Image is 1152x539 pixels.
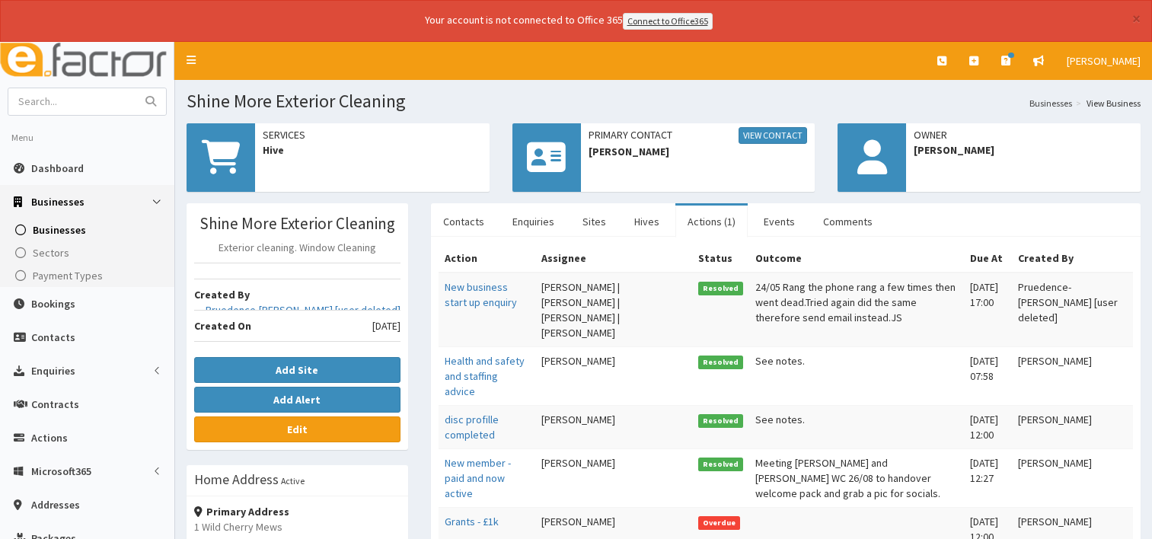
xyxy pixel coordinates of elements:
a: New member - paid and now active [445,456,511,500]
td: 24/05 Rang the phone rang a few times then went dead.Tried again did the same therefore send emai... [749,273,963,347]
a: Health and safety and staffing advice [445,354,525,398]
a: Sites [570,206,618,238]
a: View Contact [739,127,807,144]
a: Comments [811,206,885,238]
th: Assignee [535,244,692,273]
span: Hive [263,142,482,158]
span: [PERSON_NAME] [589,144,808,159]
span: Sectors [33,246,69,260]
h3: Home Address [194,473,279,486]
th: Due At [964,244,1012,273]
a: Businesses [4,218,174,241]
p: 1 Wild Cherry Mews [194,519,400,534]
span: Actions [31,431,68,445]
b: Created On [194,319,251,333]
a: Connect to Office365 [623,13,713,30]
td: [PERSON_NAME] | [PERSON_NAME] | [PERSON_NAME] | [PERSON_NAME] [535,273,692,347]
th: Status [692,244,750,273]
a: Grants - £1k [445,515,499,528]
b: Created By [194,288,250,301]
button: Add Alert [194,387,400,413]
th: Outcome [749,244,963,273]
span: Overdue [698,516,741,530]
a: Actions (1) [675,206,748,238]
a: [PERSON_NAME] [1055,42,1152,80]
span: Resolved [698,458,744,471]
b: Add Site [276,363,318,377]
span: Resolved [698,414,744,428]
td: [DATE] 12:00 [964,405,1012,448]
span: Addresses [31,498,80,512]
a: Businesses [1029,97,1072,110]
input: Search... [8,88,136,115]
a: Enquiries [500,206,566,238]
p: Exterior cleaning. Window Cleaning [194,240,400,255]
li: View Business [1072,97,1141,110]
small: Active [281,475,305,486]
span: Microsoft365 [31,464,91,478]
span: [DATE] [372,318,400,333]
a: Payment Types [4,264,174,287]
span: Resolved [698,282,744,295]
span: Payment Types [33,269,103,282]
td: [DATE] 17:00 [964,273,1012,347]
td: See notes. [749,405,963,448]
strong: Primary Address [194,505,289,518]
td: Meeting [PERSON_NAME] and [PERSON_NAME] WC 26/08 to handover welcome pack and grab a pic for soci... [749,448,963,507]
span: Enquiries [31,364,75,378]
h1: Shine More Exterior Cleaning [187,91,1141,111]
button: × [1132,11,1141,27]
td: [PERSON_NAME] [1012,448,1133,507]
td: See notes. [749,346,963,405]
a: disc profille completed [445,413,499,442]
a: Edit [194,416,400,442]
a: New business start up enquiry [445,280,517,309]
h3: Shine More Exterior Cleaning [194,215,400,232]
span: Contracts [31,397,79,411]
a: Hives [622,206,672,238]
span: Resolved [698,356,744,369]
a: Contacts [431,206,496,238]
td: [PERSON_NAME] [535,346,692,405]
b: Add Alert [273,393,321,407]
span: [PERSON_NAME] [1067,54,1141,68]
span: Owner [914,127,1133,142]
td: [PERSON_NAME] [1012,346,1133,405]
td: [DATE] 07:58 [964,346,1012,405]
a: Pruedence-[PERSON_NAME] [user deleted] [206,302,400,317]
td: [PERSON_NAME] [535,448,692,507]
td: [DATE] 12:27 [964,448,1012,507]
b: Edit [287,423,308,436]
span: Services [263,127,482,142]
th: Created By [1012,244,1133,273]
span: Businesses [31,195,85,209]
span: Primary Contact [589,127,808,144]
td: Pruedence-[PERSON_NAME] [user deleted] [1012,273,1133,347]
span: Businesses [33,223,86,237]
span: Bookings [31,297,75,311]
a: Sectors [4,241,174,264]
th: Action [439,244,535,273]
a: Events [752,206,807,238]
span: [PERSON_NAME] [914,142,1133,158]
div: Your account is not connected to Office 365 [123,12,1014,30]
td: [PERSON_NAME] [535,405,692,448]
span: Contacts [31,330,75,344]
td: [PERSON_NAME] [1012,405,1133,448]
span: Dashboard [31,161,84,175]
